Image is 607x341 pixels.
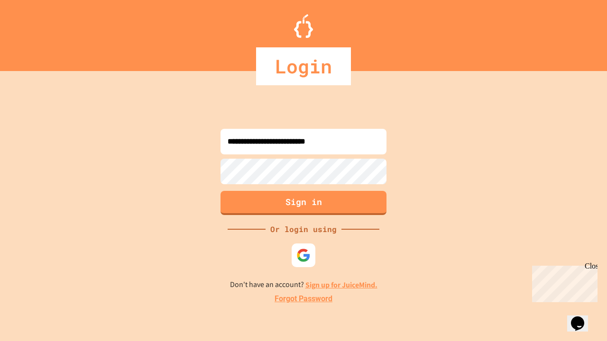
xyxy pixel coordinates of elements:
[266,224,341,235] div: Or login using
[4,4,65,60] div: Chat with us now!Close
[275,293,332,305] a: Forgot Password
[230,279,377,291] p: Don't have an account?
[528,262,598,302] iframe: chat widget
[296,248,311,262] img: google-icon.svg
[221,191,386,215] button: Sign in
[567,303,598,332] iframe: chat widget
[256,47,351,85] div: Login
[294,14,313,38] img: Logo.svg
[305,280,377,290] a: Sign up for JuiceMind.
